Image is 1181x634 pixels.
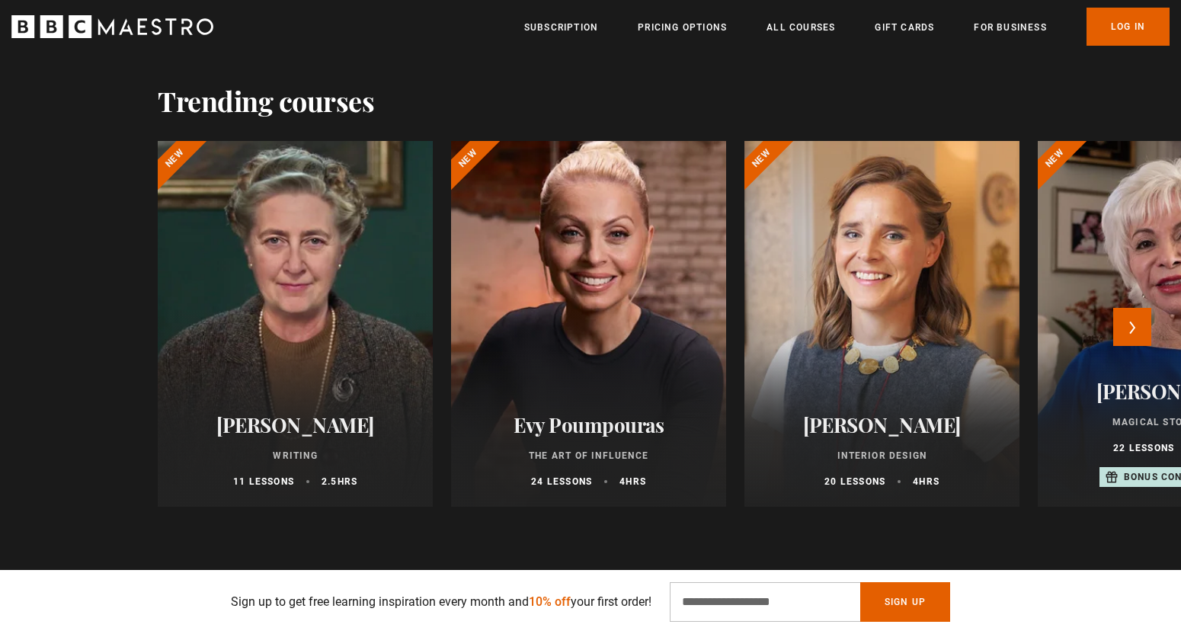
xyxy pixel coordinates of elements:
[531,475,592,488] p: 24 lessons
[1087,8,1170,46] a: Log In
[231,593,651,611] p: Sign up to get free learning inspiration every month and your first order!
[469,413,708,437] h2: Evy Poumpouras
[913,475,939,488] p: 4
[233,475,294,488] p: 11 lessons
[974,20,1046,35] a: For business
[1113,441,1174,455] p: 22 lessons
[824,475,885,488] p: 20 lessons
[919,476,939,487] abbr: hrs
[626,476,646,487] abbr: hrs
[158,85,374,117] h2: Trending courses
[524,8,1170,46] nav: Primary
[469,449,708,463] p: The Art of Influence
[763,449,1001,463] p: Interior Design
[860,582,950,622] button: Sign Up
[11,15,213,38] svg: BBC Maestro
[338,476,358,487] abbr: hrs
[529,594,571,609] span: 10% off
[619,475,646,488] p: 4
[322,475,357,488] p: 2.5
[176,413,414,437] h2: [PERSON_NAME]
[767,20,835,35] a: All Courses
[524,20,598,35] a: Subscription
[763,413,1001,437] h2: [PERSON_NAME]
[158,141,433,507] a: [PERSON_NAME] Writing 11 lessons 2.5hrs New
[176,449,414,463] p: Writing
[875,20,934,35] a: Gift Cards
[451,141,726,507] a: Evy Poumpouras The Art of Influence 24 lessons 4hrs New
[744,141,1019,507] a: [PERSON_NAME] Interior Design 20 lessons 4hrs New
[638,20,727,35] a: Pricing Options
